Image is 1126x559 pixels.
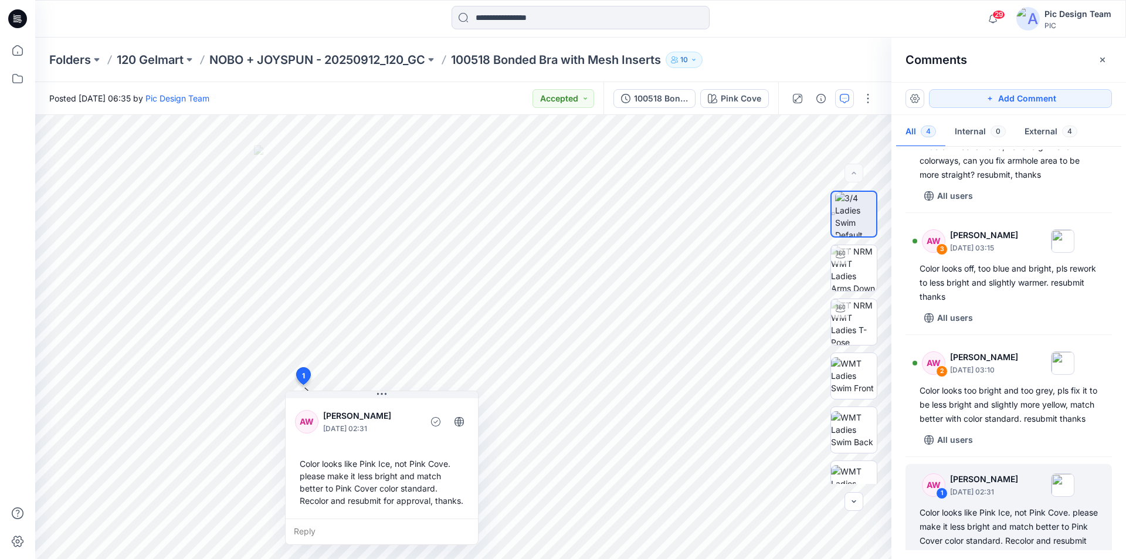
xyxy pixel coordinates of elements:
div: AW [922,229,945,253]
img: WMT Ladies Swim Back [831,411,877,448]
span: 4 [921,126,936,137]
h2: Comments [905,53,967,67]
button: Pink Cove [700,89,769,108]
a: Pic Design Team [145,93,209,103]
p: [PERSON_NAME] [950,228,1018,242]
div: Pic Design Team [1044,7,1111,21]
span: 29 [992,10,1005,19]
div: Color looks like Pink Ice, not Pink Cove. please make it less bright and match better to Pink Cov... [295,453,469,511]
img: TT NRM WMT Ladies Arms Down [831,245,877,291]
div: PIC [1044,21,1111,30]
div: Color looks too bright and too grey, pls fix it to be less bright and slightly more yellow, match... [920,384,1098,426]
p: All users [937,189,973,203]
a: NOBO + JOYSPUN - 20250912_120_GC [209,52,425,68]
p: All users [937,433,973,447]
a: 120 Gelmart [117,52,184,68]
div: 100518 Bonded Bra with Mesh Inserts [634,92,688,105]
p: [PERSON_NAME] [950,350,1018,364]
img: 3/4 Ladies Swim Default [835,192,876,236]
p: All users [937,311,973,325]
button: Details [812,89,830,108]
div: Color looks off, too blue and bright, pls rework to less bright and slightly warmer. resubmit thanks [920,262,1098,304]
p: [DATE] 02:31 [323,423,419,435]
span: 0 [991,126,1006,137]
button: All users [920,431,978,449]
div: Reply [286,519,478,544]
p: [PERSON_NAME] [323,409,419,423]
button: 10 [666,52,703,68]
button: All [896,117,945,147]
div: AW [922,473,945,497]
img: WMT Ladies Swim Front [831,357,877,394]
span: 4 [1062,126,1077,137]
p: 10 [680,53,688,66]
div: AW [295,410,318,433]
a: Folders [49,52,91,68]
button: External [1015,117,1087,147]
div: 2 [936,365,948,377]
div: AW [922,351,945,375]
div: 3 [936,243,948,255]
button: Add Comment [929,89,1112,108]
div: Pink Cove [721,92,761,105]
p: [DATE] 03:10 [950,364,1018,376]
button: 100518 Bonded Bra with Mesh Inserts [613,89,696,108]
span: Posted [DATE] 06:35 by [49,92,209,104]
button: Internal [945,117,1015,147]
span: 1 [302,371,305,381]
p: [PERSON_NAME] [950,472,1018,486]
img: WMT Ladies Swim Left [831,465,877,502]
div: 1 [936,487,948,499]
p: 100518 Bonded Bra with Mesh Inserts [451,52,661,68]
button: All users [920,187,978,205]
button: All users [920,309,978,327]
p: [DATE] 03:15 [950,242,1018,254]
p: [DATE] 02:31 [950,486,1018,498]
img: avatar [1016,7,1040,31]
img: TT NRM WMT Ladies T-Pose [831,299,877,345]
